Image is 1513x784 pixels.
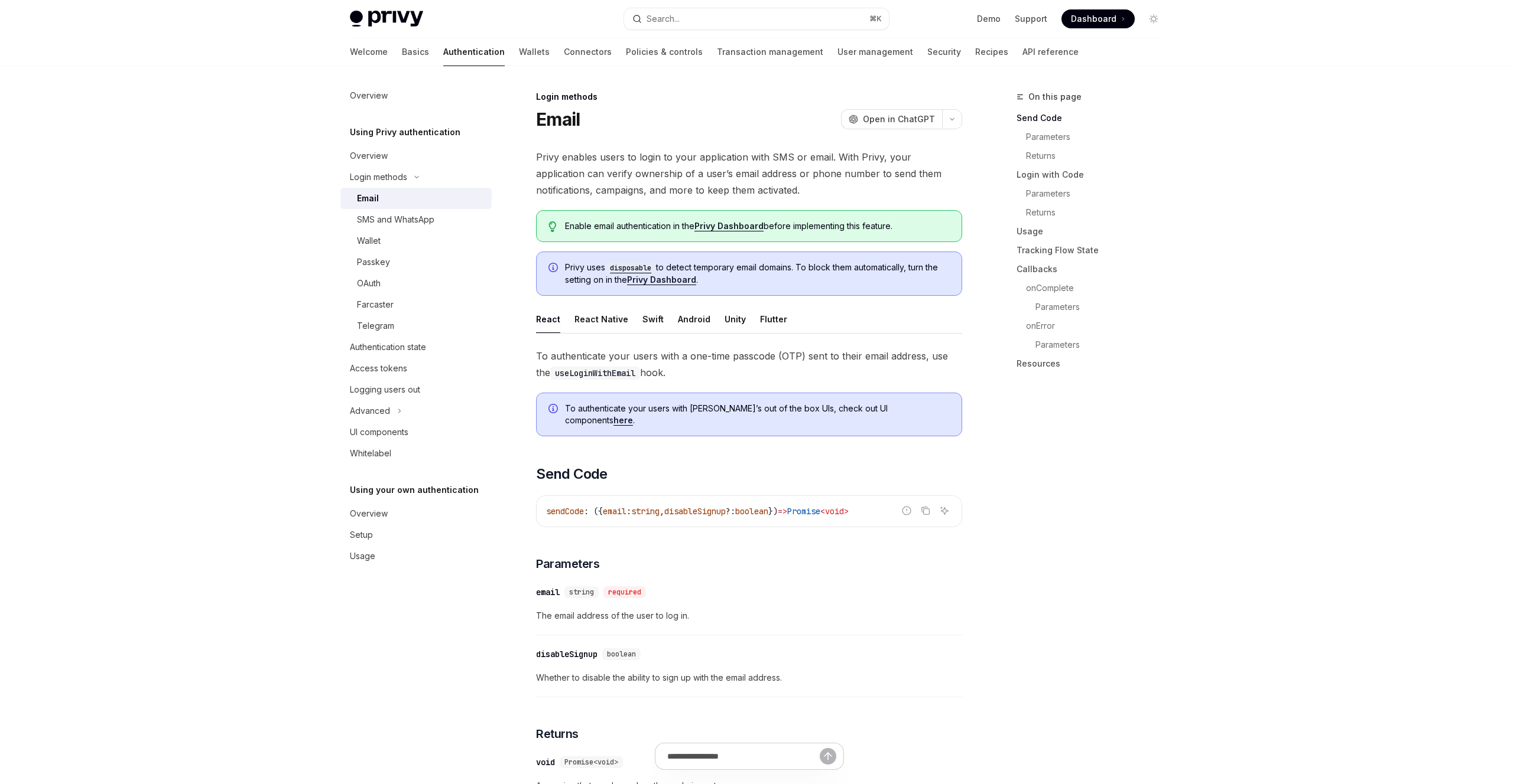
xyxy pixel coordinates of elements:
[1017,316,1173,335] a: onError
[350,149,388,163] div: Overview
[1017,109,1173,128] a: Send Code
[1017,146,1173,165] a: Returns
[340,337,492,358] a: Authentication state
[350,170,407,184] div: Login methods
[918,503,933,518] button: Copy the contents from the code block
[631,506,660,517] span: string
[717,38,823,66] a: Transaction management
[340,422,492,443] a: UI components
[1017,279,1173,298] a: onComplete
[1061,9,1135,28] a: Dashboard
[603,506,626,517] span: email
[927,38,961,66] a: Security
[565,262,950,286] span: Privy uses to detect temporary email domains. To block them automatically, turn the setting on in...
[350,38,388,66] a: Welcome
[607,649,636,659] span: boolean
[536,609,962,623] span: The email address of the user to log in.
[574,305,628,333] div: React Native
[565,403,950,426] span: To authenticate your users with [PERSON_NAME]’s out of the box UIs, check out UI components .
[340,230,492,251] a: Wallet
[624,8,889,30] button: Open search
[1017,184,1173,203] a: Parameters
[869,14,882,24] span: ⌘ K
[825,506,844,517] span: void
[536,586,560,598] div: email
[536,556,599,572] span: Parameters
[760,305,787,333] div: Flutter
[357,191,379,205] div: Email
[340,443,492,464] a: Whitelabel
[357,319,394,333] div: Telegram
[536,348,962,381] span: To authenticate your users with a one-time passcode (OTP) sent to their email address, use the hook.
[340,188,492,209] a: Email
[1017,203,1173,222] a: Returns
[1144,9,1163,28] button: Toggle dark mode
[626,38,703,66] a: Policies & controls
[350,11,423,27] img: light logo
[357,276,381,290] div: OAuth
[350,125,460,139] h5: Using Privy authentication
[357,255,390,269] div: Passkey
[1017,354,1173,373] a: Resources
[975,38,1008,66] a: Recipes
[820,748,836,765] button: Send message
[350,89,388,103] div: Overview
[340,294,492,315] a: Farcaster
[1017,222,1173,241] a: Usage
[550,367,640,380] code: useLoginWithEmail
[820,506,825,517] span: <
[548,263,560,275] svg: Info
[350,549,375,563] div: Usage
[350,446,391,460] div: Whitelabel
[1017,298,1173,316] a: Parameters
[340,315,492,337] a: Telegram
[548,404,560,416] svg: Info
[340,400,492,422] button: Toggle Advanced section
[1017,335,1173,354] a: Parameters
[605,262,656,272] a: disposable
[841,109,942,129] button: Open in ChatGPT
[340,209,492,230] a: SMS and WhatsApp
[647,12,680,26] div: Search...
[787,506,820,517] span: Promise
[350,425,408,439] div: UI components
[664,506,726,517] span: disableSignup
[1017,128,1173,146] a: Parameters
[778,506,787,517] span: =>
[564,38,612,66] a: Connectors
[899,503,914,518] button: Report incorrect code
[837,38,913,66] a: User management
[603,586,646,598] div: required
[735,506,768,517] span: boolean
[678,305,710,333] div: Android
[977,13,1001,25] a: Demo
[357,234,381,248] div: Wallet
[660,506,664,517] span: ,
[340,524,492,545] a: Setup
[937,503,952,518] button: Ask AI
[536,91,962,103] div: Login methods
[768,506,778,517] span: })
[340,545,492,567] a: Usage
[667,743,820,769] input: Ask a question...
[350,528,373,542] div: Setup
[694,221,764,231] a: Privy Dashboard
[584,506,603,517] span: : ({
[627,275,696,285] a: Privy Dashboard
[536,465,608,484] span: Send Code
[536,726,579,742] span: Returns
[1071,13,1116,25] span: Dashboard
[726,506,735,517] span: ?:
[357,298,394,312] div: Farcaster
[613,415,633,426] a: here
[1015,13,1047,25] a: Support
[340,251,492,273] a: Passkey
[340,273,492,294] a: OAuth
[350,361,407,375] div: Access tokens
[340,85,492,106] a: Overview
[1028,90,1082,104] span: On this page
[443,38,505,66] a: Authentication
[844,506,849,517] span: >
[565,220,950,232] span: Enable email authentication in the before implementing this feature.
[536,305,560,333] div: React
